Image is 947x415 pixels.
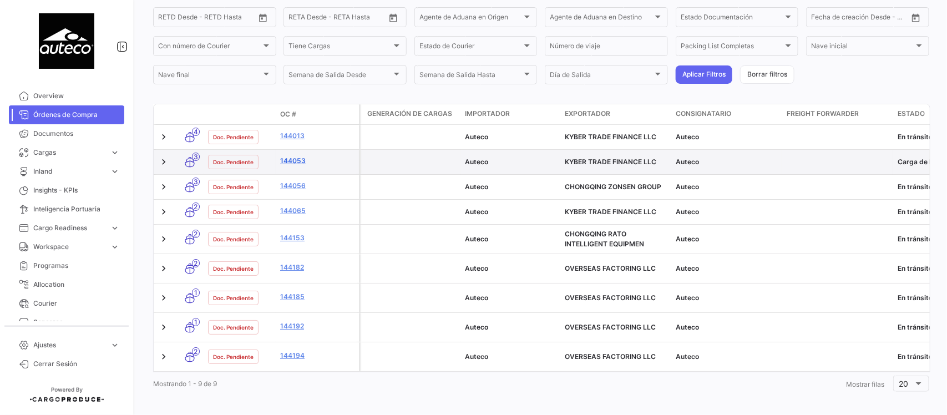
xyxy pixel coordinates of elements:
a: 144065 [280,206,355,216]
span: Agente de Aduana en Origen [419,15,523,23]
a: Expand/Collapse Row [158,322,169,333]
span: Mostrar filas [846,380,884,388]
a: Allocation [9,275,124,294]
span: Doc. Pendiente [213,207,254,216]
span: Auteco [676,207,699,216]
a: Expand/Collapse Row [158,292,169,303]
input: Hasta [316,15,362,23]
span: Auteco [676,183,699,191]
span: 2 [192,230,200,238]
a: 144153 [280,233,355,243]
span: OVERSEAS FACTORING LLC [565,352,656,361]
span: Cerrar Sesión [33,359,120,369]
span: expand_more [110,148,120,158]
span: Auteco [465,183,488,191]
span: Ajustes [33,340,105,350]
span: Auteco [465,323,488,331]
span: Generación de cargas [367,109,452,119]
a: Órdenes de Compra [9,105,124,124]
span: Doc. Pendiente [213,293,254,302]
a: Documentos [9,124,124,143]
span: expand_more [110,223,120,233]
span: Programas [33,261,120,271]
a: Insights - KPIs [9,181,124,200]
span: Auteco [676,158,699,166]
a: 144013 [280,131,355,141]
span: Órdenes de Compra [33,110,120,120]
span: 4 [192,128,200,136]
input: Desde [158,15,178,23]
button: Borrar filtros [740,65,794,84]
span: Freight Forwarder [787,109,859,119]
span: Auteco [465,158,488,166]
span: 2 [192,203,200,211]
datatable-header-cell: Freight Forwarder [782,104,893,124]
span: Exportador [565,109,610,119]
a: Programas [9,256,124,275]
input: Hasta [839,15,885,23]
a: Expand/Collapse Row [158,131,169,143]
span: Con número de Courier [158,44,261,52]
span: 2 [192,259,200,267]
span: 3 [192,153,200,161]
span: Auteco [676,352,699,361]
span: Estado [898,109,925,119]
span: OVERSEAS FACTORING LLC [565,264,656,272]
datatable-header-cell: Exportador [560,104,671,124]
span: OVERSEAS FACTORING LLC [565,293,656,302]
a: Expand/Collapse Row [158,234,169,245]
a: Expand/Collapse Row [158,181,169,193]
span: Workspace [33,242,105,252]
span: Inteligencia Portuaria [33,204,120,214]
button: Open calendar [385,9,402,26]
span: Auteco [465,235,488,243]
a: Sensores [9,313,124,332]
a: 144056 [280,181,355,191]
span: 3 [192,178,200,186]
span: Courier [33,298,120,308]
span: Doc. Pendiente [213,264,254,273]
a: Expand/Collapse Row [158,351,169,362]
a: 144053 [280,156,355,166]
span: Nave final [158,73,261,80]
span: Doc. Pendiente [213,323,254,332]
span: Nave inicial [811,44,914,52]
span: Doc. Pendiente [213,158,254,166]
datatable-header-cell: Generación de cargas [361,104,460,124]
span: Doc. Pendiente [213,352,254,361]
span: KYBER TRADE FINANCE LLC [565,133,656,141]
span: Mostrando 1 - 9 de 9 [153,379,217,388]
span: Auteco [676,293,699,302]
span: Auteco [465,133,488,141]
span: Inland [33,166,105,176]
span: expand_more [110,242,120,252]
span: Allocation [33,280,120,290]
span: KYBER TRADE FINANCE LLC [565,158,656,166]
span: Auteco [676,264,699,272]
a: Inteligencia Portuaria [9,200,124,219]
span: Cargas [33,148,105,158]
span: KYBER TRADE FINANCE LLC [565,207,656,216]
span: Insights - KPIs [33,185,120,195]
span: Estado Documentación [681,15,784,23]
span: Día de Salida [550,73,653,80]
span: OC # [280,109,296,119]
span: OVERSEAS FACTORING LLC [565,323,656,331]
span: Consignatario [676,109,731,119]
span: 20 [899,379,909,388]
span: Auteco [465,264,488,272]
img: 4e60ea66-e9d8-41bd-bd0e-266a1ab356ac.jpeg [39,13,94,69]
span: Semana de Salida Desde [288,73,392,80]
span: Doc. Pendiente [213,183,254,191]
button: Open calendar [255,9,271,26]
button: Aplicar Filtros [676,65,732,84]
datatable-header-cell: OC # [276,105,359,124]
span: CHONGQING RATO INTELLIGENT EQUIPMEN [565,230,644,248]
datatable-header-cell: Consignatario [671,104,782,124]
a: 144194 [280,351,355,361]
span: Semana de Salida Hasta [419,73,523,80]
a: 144192 [280,321,355,331]
input: Hasta [186,15,232,23]
span: 1 [192,318,200,326]
a: Overview [9,87,124,105]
